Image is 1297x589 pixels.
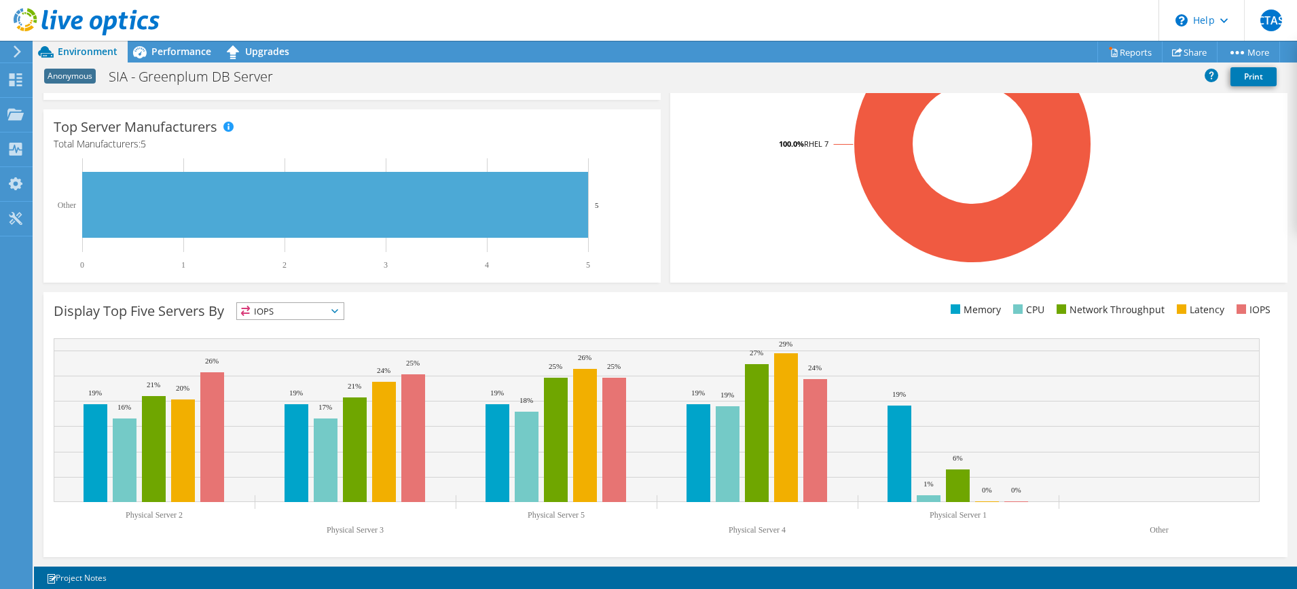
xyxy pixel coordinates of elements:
[1162,41,1218,63] a: Share
[406,359,420,367] text: 25%
[1260,10,1282,31] span: CTAS
[205,357,219,365] text: 26%
[237,303,344,319] span: IOPS
[1053,302,1165,317] li: Network Throughput
[245,45,289,58] span: Upgrades
[1175,14,1188,26] svg: \n
[54,120,217,135] h3: Top Server Manufacturers
[327,525,384,535] text: Physical Server 3
[58,45,117,58] span: Environment
[176,384,189,392] text: 20%
[1217,41,1280,63] a: More
[44,69,96,84] span: Anonymous
[924,480,934,488] text: 1%
[377,366,390,374] text: 24%
[485,260,489,270] text: 4
[289,389,303,397] text: 19%
[1230,67,1277,86] a: Print
[126,510,183,520] text: Physical Server 2
[595,201,599,209] text: 5
[54,137,651,151] h4: Total Manufacturers:
[384,260,388,270] text: 3
[282,260,287,270] text: 2
[1011,486,1021,494] text: 0%
[953,454,963,462] text: 6%
[1173,302,1224,317] li: Latency
[947,302,1001,317] li: Memory
[490,389,504,397] text: 19%
[586,260,590,270] text: 5
[930,510,987,520] text: Physical Server 1
[147,380,160,389] text: 21%
[808,363,822,372] text: 24%
[729,525,786,535] text: Physical Server 4
[37,569,116,586] a: Project Notes
[528,510,585,520] text: Physical Server 5
[549,362,562,370] text: 25%
[1233,302,1271,317] li: IOPS
[982,486,992,494] text: 0%
[607,362,621,370] text: 25%
[1097,41,1163,63] a: Reports
[348,382,361,390] text: 21%
[151,45,211,58] span: Performance
[181,260,185,270] text: 1
[58,200,76,210] text: Other
[519,396,533,404] text: 18%
[80,260,84,270] text: 0
[691,389,705,397] text: 19%
[892,390,906,398] text: 19%
[804,139,828,149] tspan: RHEL 7
[141,137,146,150] span: 5
[117,403,131,411] text: 16%
[779,340,792,348] text: 29%
[318,403,332,411] text: 17%
[779,139,804,149] tspan: 100.0%
[1150,525,1168,535] text: Other
[750,349,763,357] text: 27%
[720,391,734,399] text: 19%
[103,69,294,84] h1: SIA - Greenplum DB Server
[1010,302,1044,317] li: CPU
[88,389,102,397] text: 19%
[578,353,591,361] text: 26%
